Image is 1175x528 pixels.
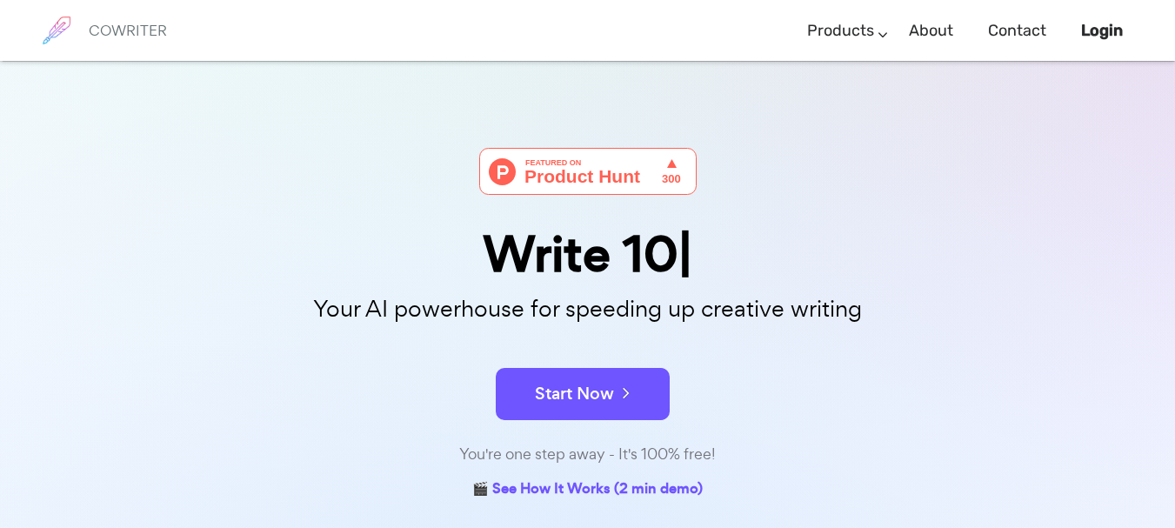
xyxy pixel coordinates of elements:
h6: COWRITER [89,23,167,38]
p: Your AI powerhouse for speeding up creative writing [153,291,1023,328]
a: 🎬 See How It Works (2 min demo) [472,477,703,504]
img: Cowriter - Your AI buddy for speeding up creative writing | Product Hunt [479,148,697,195]
a: About [909,5,953,57]
a: Login [1081,5,1123,57]
a: Contact [988,5,1046,57]
div: Write 10 [153,230,1023,279]
a: Products [807,5,874,57]
b: Login [1081,21,1123,40]
div: You're one step away - It's 100% free! [153,442,1023,467]
img: brand logo [35,9,78,52]
button: Start Now [496,368,670,420]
